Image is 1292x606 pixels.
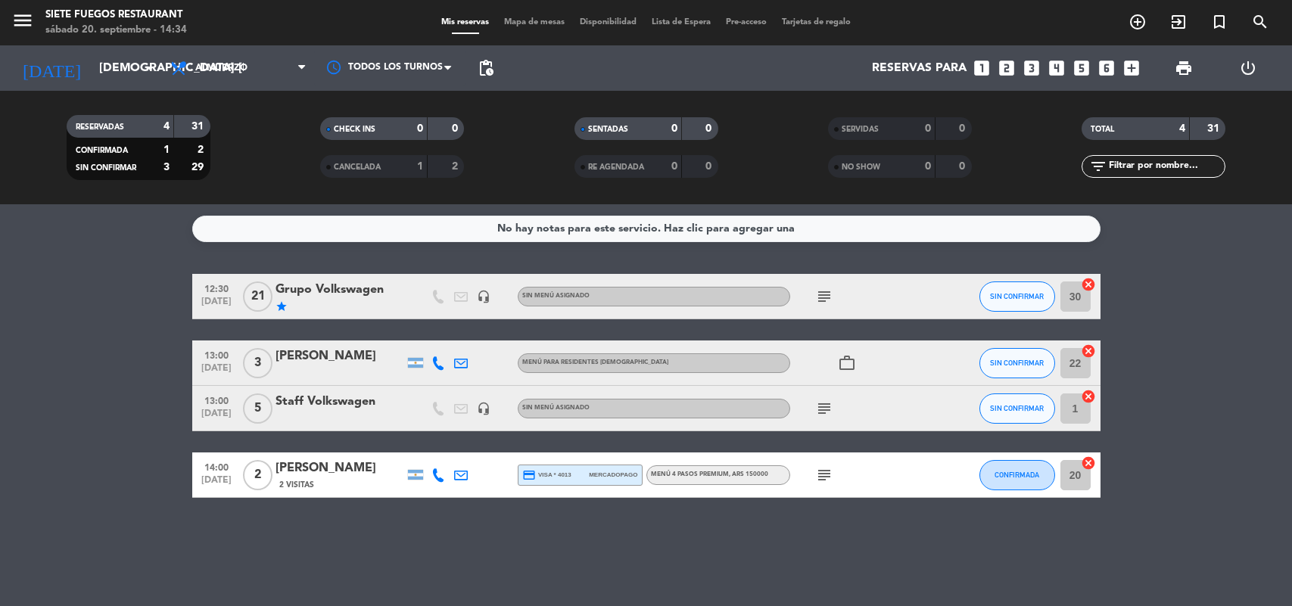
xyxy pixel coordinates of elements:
[589,470,637,480] span: mercadopago
[1072,58,1091,78] i: looks_5
[243,460,272,490] span: 2
[842,126,879,133] span: SERVIDAS
[925,161,931,172] strong: 0
[522,468,571,482] span: visa * 4013
[141,59,159,77] i: arrow_drop_down
[997,58,1016,78] i: looks_two
[644,18,718,26] span: Lista de Espera
[1239,59,1257,77] i: power_settings_new
[705,161,714,172] strong: 0
[76,147,128,154] span: CONFIRMADA
[588,126,628,133] span: SENTADAS
[276,458,404,478] div: [PERSON_NAME]
[243,348,272,378] span: 3
[990,292,1044,300] span: SIN CONFIRMAR
[651,471,768,477] span: Menú 4 Pasos Premium
[198,475,235,493] span: [DATE]
[671,123,677,134] strong: 0
[1047,58,1066,78] i: looks_4
[671,161,677,172] strong: 0
[11,9,34,32] i: menu
[163,145,170,155] strong: 1
[1129,13,1147,31] i: add_circle_outline
[76,164,136,172] span: SIN CONFIRMAR
[572,18,644,26] span: Disponibilidad
[815,287,833,306] i: subject
[959,123,968,134] strong: 0
[1210,13,1228,31] i: turned_in_not
[872,61,967,76] span: Reservas para
[1207,123,1222,134] strong: 31
[1169,13,1188,31] i: exit_to_app
[718,18,774,26] span: Pre-acceso
[705,123,714,134] strong: 0
[1216,45,1281,91] div: LOG OUT
[972,58,992,78] i: looks_one
[198,409,235,426] span: [DATE]
[276,300,288,312] i: star
[990,404,1044,412] span: SIN CONFIRMAR
[452,161,461,172] strong: 2
[925,123,931,134] strong: 0
[729,471,768,477] span: , ARS 150000
[1081,455,1096,471] i: cancel
[1089,157,1107,176] i: filter_list
[11,9,34,37] button: menu
[497,220,795,238] div: No hay notas para este servicio. Haz clic para agregar una
[990,359,1044,367] span: SIN CONFIRMAR
[276,392,404,412] div: Staff Volkswagen
[198,363,235,381] span: [DATE]
[588,163,644,171] span: RE AGENDADA
[417,123,423,134] strong: 0
[1179,123,1185,134] strong: 4
[452,123,461,134] strong: 0
[191,121,207,132] strong: 31
[522,405,590,411] span: Sin menú asignado
[434,18,497,26] span: Mis reservas
[243,281,272,312] span: 21
[979,348,1055,378] button: SIN CONFIRMAR
[1081,389,1096,404] i: cancel
[279,479,314,491] span: 2 Visitas
[198,458,235,475] span: 14:00
[334,163,381,171] span: CANCELADA
[815,399,833,418] i: subject
[477,290,490,303] i: headset_mic
[815,466,833,484] i: subject
[198,145,207,155] strong: 2
[979,460,1055,490] button: CONFIRMADA
[198,297,235,314] span: [DATE]
[477,402,490,415] i: headset_mic
[45,23,187,38] div: sábado 20. septiembre - 14:34
[198,279,235,297] span: 12:30
[979,281,1055,312] button: SIN CONFIRMAR
[497,18,572,26] span: Mapa de mesas
[1081,277,1096,292] i: cancel
[774,18,858,26] span: Tarjetas de regalo
[417,161,423,172] strong: 1
[198,391,235,409] span: 13:00
[11,51,92,85] i: [DATE]
[45,8,187,23] div: Siete Fuegos Restaurant
[1091,126,1114,133] span: TOTAL
[198,346,235,363] span: 13:00
[243,393,272,424] span: 5
[163,162,170,172] strong: 3
[1022,58,1041,78] i: looks_3
[995,471,1039,479] span: CONFIRMADA
[522,468,536,482] i: credit_card
[477,59,495,77] span: pending_actions
[1081,343,1096,359] i: cancel
[1122,58,1141,78] i: add_box
[276,280,404,300] div: Grupo Volkswagen
[1107,158,1225,175] input: Filtrar por nombre...
[959,161,968,172] strong: 0
[191,162,207,172] strong: 29
[276,347,404,366] div: [PERSON_NAME]
[334,126,375,133] span: CHECK INS
[1251,13,1269,31] i: search
[1097,58,1116,78] i: looks_6
[842,163,880,171] span: NO SHOW
[522,293,590,299] span: Sin menú asignado
[1175,59,1193,77] span: print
